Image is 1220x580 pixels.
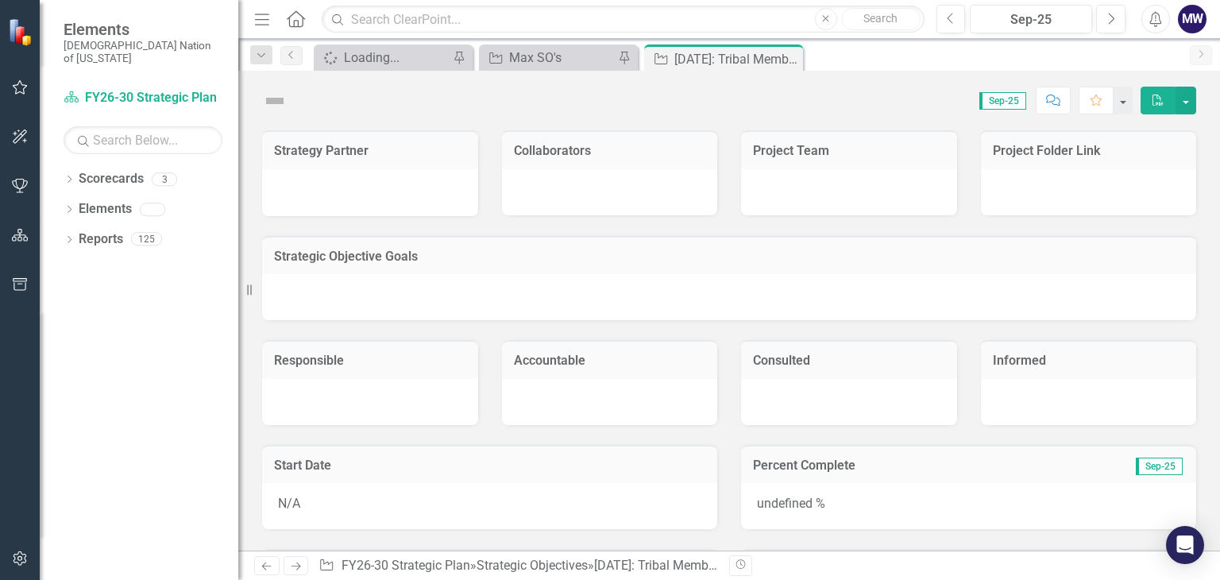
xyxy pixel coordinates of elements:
[1136,458,1183,475] span: Sep-25
[514,144,706,158] h3: Collaborators
[79,230,123,249] a: Reports
[477,558,588,573] a: Strategic Objectives
[993,144,1185,158] h3: Project Folder Link
[483,48,614,68] a: Max SO's
[322,6,924,33] input: Search ClearPoint...
[1166,526,1204,564] div: Open Intercom Messenger
[674,49,799,69] div: [DATE]: Tribal Membership Reformation Project
[342,558,470,573] a: FY26-30 Strategic Plan
[319,557,717,575] div: » »
[514,354,706,368] h3: Accountable
[318,48,449,68] a: Loading...
[274,458,705,473] h3: Start Date
[509,48,614,68] div: Max SO's
[344,48,449,68] div: Loading...
[863,12,898,25] span: Search
[79,200,132,218] a: Elements
[64,20,222,39] span: Elements
[594,558,858,573] div: [DATE]: Tribal Membership Reformation Project
[274,144,466,158] h3: Strategy Partner
[741,483,1196,529] div: undefined %
[970,5,1092,33] button: Sep-25
[1178,5,1206,33] button: MW
[131,233,162,246] div: 125
[753,144,945,158] h3: Project Team
[274,249,1184,264] h3: Strategic Objective Goals
[993,354,1185,368] h3: Informed
[753,458,1046,473] h3: Percent Complete
[975,10,1087,29] div: Sep-25
[64,89,222,107] a: FY26-30 Strategic Plan
[841,8,921,30] button: Search
[79,170,144,188] a: Scorecards
[979,92,1026,110] span: Sep-25
[753,354,945,368] h3: Consulted
[152,172,177,186] div: 3
[8,17,36,45] img: ClearPoint Strategy
[262,483,717,529] div: N/A
[262,88,288,114] img: Not Defined
[274,354,466,368] h3: Responsible
[64,39,222,65] small: [DEMOGRAPHIC_DATA] Nation of [US_STATE]
[64,126,222,154] input: Search Below...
